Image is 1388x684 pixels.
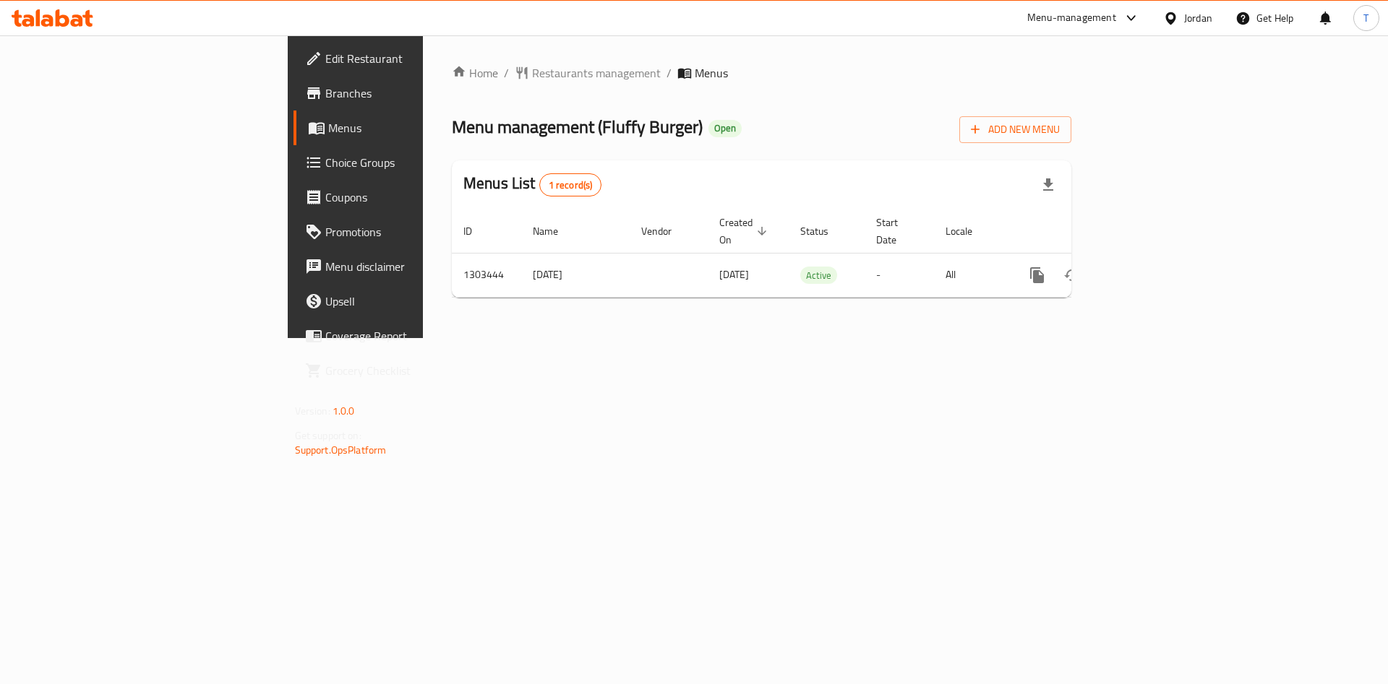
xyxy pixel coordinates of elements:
[325,154,508,171] span: Choice Groups
[325,223,508,241] span: Promotions
[294,41,520,76] a: Edit Restaurant
[708,120,742,137] div: Open
[934,253,1008,297] td: All
[325,258,508,275] span: Menu disclaimer
[719,214,771,248] span: Created On
[1008,209,1170,254] th: Actions
[294,145,520,180] a: Choice Groups
[708,122,742,134] span: Open
[452,209,1170,298] table: enhanced table
[641,222,690,240] span: Vendor
[695,64,728,82] span: Menus
[325,189,508,206] span: Coupons
[452,64,1071,82] nav: breadcrumb
[325,293,508,310] span: Upsell
[325,50,508,67] span: Edit Restaurant
[533,222,577,240] span: Name
[294,249,520,284] a: Menu disclaimer
[539,173,602,196] div: Total records count
[971,121,1060,139] span: Add New Menu
[463,222,491,240] span: ID
[1184,10,1212,26] div: Jordan
[294,353,520,388] a: Grocery Checklist
[800,267,837,284] span: Active
[325,85,508,102] span: Branches
[1031,168,1066,202] div: Export file
[876,214,917,248] span: Start Date
[800,222,847,240] span: Status
[1363,10,1368,26] span: T
[515,64,661,82] a: Restaurants management
[719,265,749,284] span: [DATE]
[1020,258,1055,293] button: more
[532,64,661,82] span: Restaurants management
[325,327,508,345] span: Coverage Report
[294,111,520,145] a: Menus
[452,111,703,143] span: Menu management ( Fluffy Burger )
[1055,258,1089,293] button: Change Status
[325,362,508,379] span: Grocery Checklist
[294,319,520,353] a: Coverage Report
[667,64,672,82] li: /
[1027,9,1116,27] div: Menu-management
[463,173,601,196] h2: Menus List
[946,222,991,240] span: Locale
[540,178,601,192] span: 1 record(s)
[295,426,361,445] span: Get support on:
[521,253,630,297] td: [DATE]
[295,402,330,420] span: Version:
[294,284,520,319] a: Upsell
[333,402,355,420] span: 1.0.0
[295,441,387,459] a: Support.OpsPlatform
[865,253,934,297] td: -
[959,116,1071,143] button: Add New Menu
[294,215,520,249] a: Promotions
[294,180,520,215] a: Coupons
[294,76,520,111] a: Branches
[328,119,508,137] span: Menus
